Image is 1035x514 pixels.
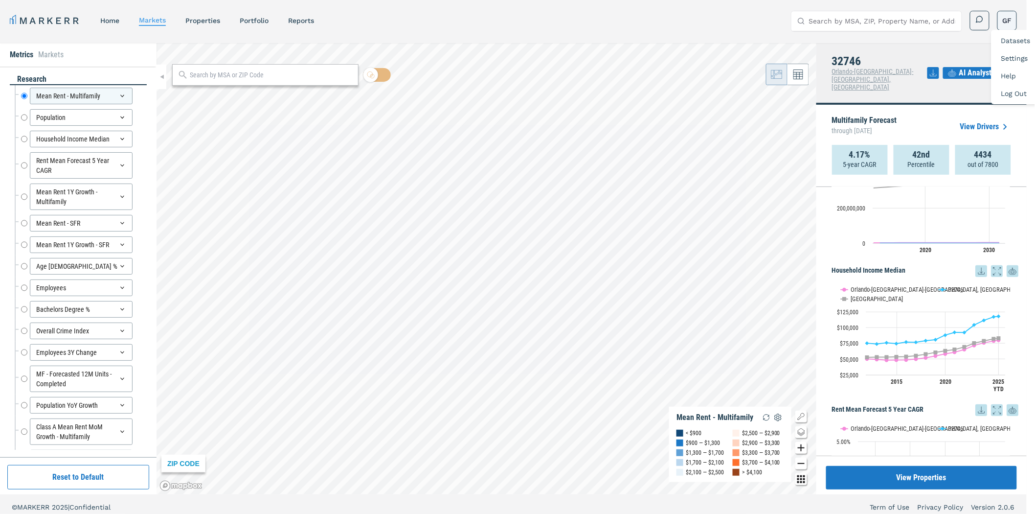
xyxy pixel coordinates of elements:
[1001,72,1016,80] a: Help
[159,480,202,491] a: Mapbox logo
[960,121,1011,133] a: View Drivers
[1001,37,1031,45] a: Datasets
[1001,54,1028,62] a: Settings
[1001,90,1027,97] a: Log Out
